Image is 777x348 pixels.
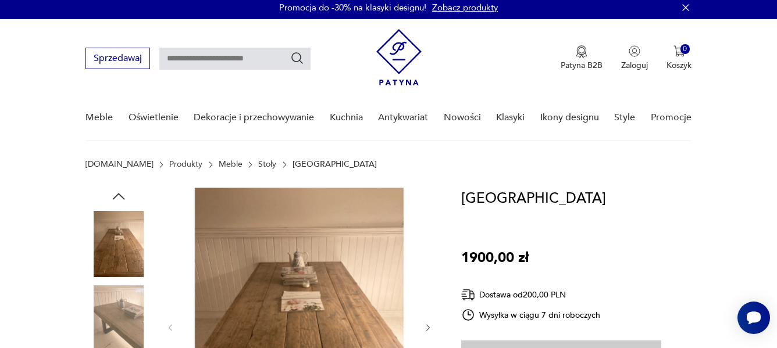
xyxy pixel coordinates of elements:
button: Zaloguj [621,45,648,71]
a: Produkty [169,160,202,169]
a: [DOMAIN_NAME] [85,160,154,169]
p: Koszyk [666,60,692,71]
p: [GEOGRAPHIC_DATA] [293,160,377,169]
iframe: Smartsupp widget button [737,302,770,334]
button: Patyna B2B [561,45,603,71]
img: Zdjęcie produktu Stary stół industrialny [85,211,152,277]
a: Nowości [444,95,481,140]
div: Dostawa od 200,00 PLN [461,288,601,302]
img: Patyna - sklep z meblami i dekoracjami vintage [376,29,422,85]
a: Oświetlenie [129,95,179,140]
a: Ikona medaluPatyna B2B [561,45,603,71]
img: Ikona koszyka [673,45,685,57]
a: Klasyki [496,95,525,140]
p: Promocja do -30% na klasyki designu! [279,2,426,13]
button: Szukaj [290,51,304,65]
a: Promocje [651,95,692,140]
img: Ikona dostawy [461,288,475,302]
a: Meble [85,95,113,140]
a: Sprzedawaj [85,55,150,63]
div: 0 [680,44,690,54]
button: 0Koszyk [666,45,692,71]
div: Wysyłka w ciągu 7 dni roboczych [461,308,601,322]
a: Style [614,95,635,140]
a: Ikony designu [540,95,599,140]
a: Kuchnia [330,95,363,140]
a: Stoły [258,160,276,169]
h1: [GEOGRAPHIC_DATA] [461,188,606,210]
img: Ikona medalu [576,45,587,58]
p: Zaloguj [621,60,648,71]
p: 1900,00 zł [461,247,529,269]
a: Zobacz produkty [432,2,498,13]
a: Dekoracje i przechowywanie [194,95,314,140]
button: Sprzedawaj [85,48,150,69]
a: Antykwariat [378,95,428,140]
img: Ikonka użytkownika [629,45,640,57]
p: Patyna B2B [561,60,603,71]
a: Meble [219,160,243,169]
